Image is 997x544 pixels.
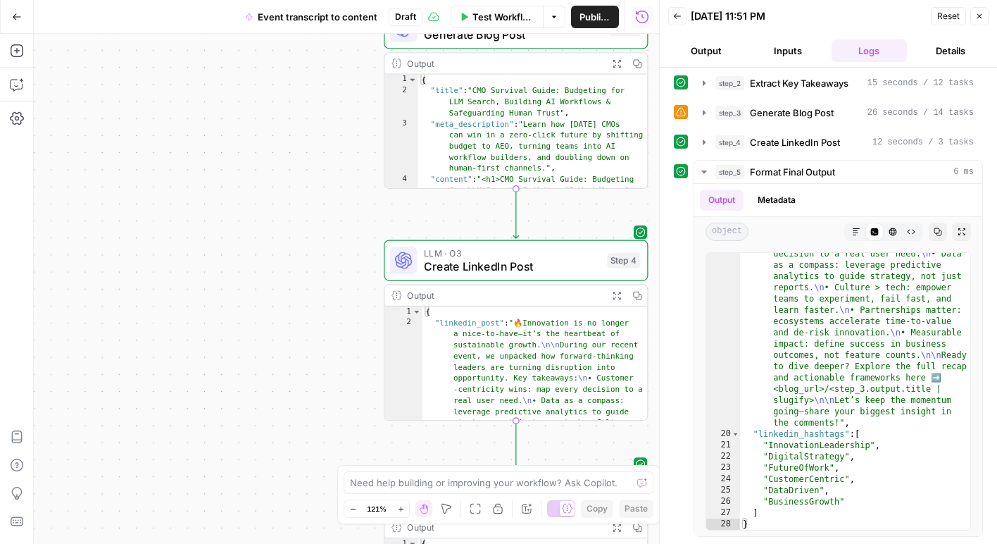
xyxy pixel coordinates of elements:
[384,75,418,86] div: 1
[424,258,601,275] span: Create LinkedIn Post
[579,10,610,24] span: Publish
[625,502,648,515] span: Paste
[706,496,740,507] div: 26
[913,39,989,62] button: Details
[607,253,640,268] div: Step 4
[424,26,601,43] span: Generate Blog Post
[472,10,534,24] span: Test Workflow
[749,190,804,211] button: Metadata
[937,10,960,23] span: Reset
[424,246,601,259] span: LLM · O3
[384,240,648,421] div: LLM · O3Create LinkedIn PostStep 4Output{ "linkedin_post":"🔥Innovation is no longer a nice-to-hav...
[407,56,601,70] div: Output
[867,106,974,119] span: 26 seconds / 14 tasks
[694,101,982,124] button: 26 seconds / 14 tasks
[451,6,543,28] button: Test Workflow
[407,521,601,534] div: Output
[706,485,740,496] div: 25
[237,6,386,28] button: Event transcript to content
[700,190,744,211] button: Output
[258,10,377,24] span: Event transcript to content
[706,158,740,428] div: 19
[587,502,608,515] span: Copy
[384,85,418,118] div: 2
[608,20,641,36] div: Step 3
[384,307,422,318] div: 1
[867,77,974,89] span: 15 seconds / 12 tasks
[706,462,740,474] div: 23
[694,131,982,154] button: 12 seconds / 3 tasks
[408,75,417,86] span: Toggle code folding, rows 1 through 5
[694,184,982,536] div: 6 ms
[367,503,387,514] span: 121%
[706,451,740,462] div: 22
[953,166,974,178] span: 6 ms
[750,39,826,62] button: Inputs
[407,289,601,302] div: Output
[732,428,739,440] span: Toggle code folding, rows 20 through 27
[750,135,840,149] span: Create LinkedIn Post
[872,136,974,149] span: 12 seconds / 3 tasks
[750,76,848,90] span: Extract Key Takeaways
[668,39,744,62] button: Output
[513,421,518,470] g: Edge from step_4 to step_5
[706,440,740,451] div: 21
[384,119,418,175] div: 3
[706,428,740,440] div: 20
[931,7,966,25] button: Reset
[384,8,648,189] div: Generate Blog PostStep 3Output{ "title":"CMO Survival Guide: Budgeting for LLM Search, Building A...
[619,500,653,518] button: Paste
[706,474,740,485] div: 24
[832,39,908,62] button: Logs
[715,135,744,149] span: step_4
[513,189,518,238] g: Edge from step_3 to step_4
[395,11,416,23] span: Draft
[715,76,744,90] span: step_2
[715,165,744,179] span: step_5
[750,165,835,179] span: Format Final Output
[694,72,982,94] button: 15 seconds / 12 tasks
[750,106,834,120] span: Generate Blog Post
[715,106,744,120] span: step_3
[581,500,613,518] button: Copy
[412,307,421,318] span: Toggle code folding, rows 1 through 11
[706,507,740,519] div: 27
[706,519,740,530] div: 28
[694,161,982,183] button: 6 ms
[706,223,748,241] span: object
[571,6,619,28] button: Publish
